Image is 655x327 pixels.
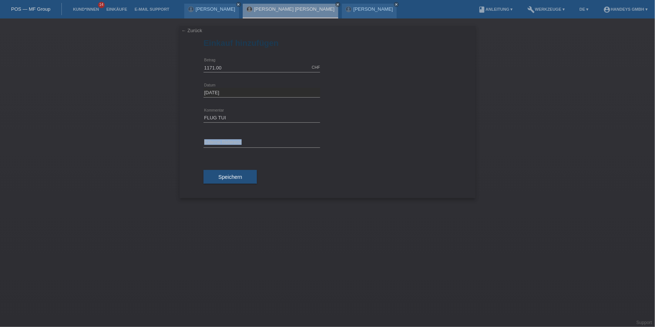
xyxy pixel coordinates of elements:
i: close [237,3,241,6]
h1: Einkauf hinzufügen [204,38,451,48]
a: ← Zurück [181,28,202,33]
span: 14 [98,2,105,8]
div: CHF [312,65,320,69]
a: E-Mail Support [131,7,173,11]
a: [PERSON_NAME] [353,6,393,12]
a: close [335,2,340,7]
a: DE ▾ [576,7,592,11]
i: close [394,3,398,6]
i: close [336,3,340,6]
a: account_circleHandeys GmbH ▾ [599,7,651,11]
a: Support [636,320,652,325]
a: close [394,2,399,7]
i: account_circle [603,6,611,13]
span: Speichern [218,174,242,180]
a: Kund*innen [69,7,103,11]
i: book [478,6,486,13]
a: Einkäufe [103,7,131,11]
a: buildWerkzeuge ▾ [524,7,569,11]
a: [PERSON_NAME] [PERSON_NAME] [254,6,335,12]
a: close [236,2,241,7]
a: [PERSON_NAME] [196,6,235,12]
button: Speichern [204,170,257,184]
i: build [528,6,535,13]
a: POS — MF Group [11,6,50,12]
a: bookAnleitung ▾ [474,7,516,11]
